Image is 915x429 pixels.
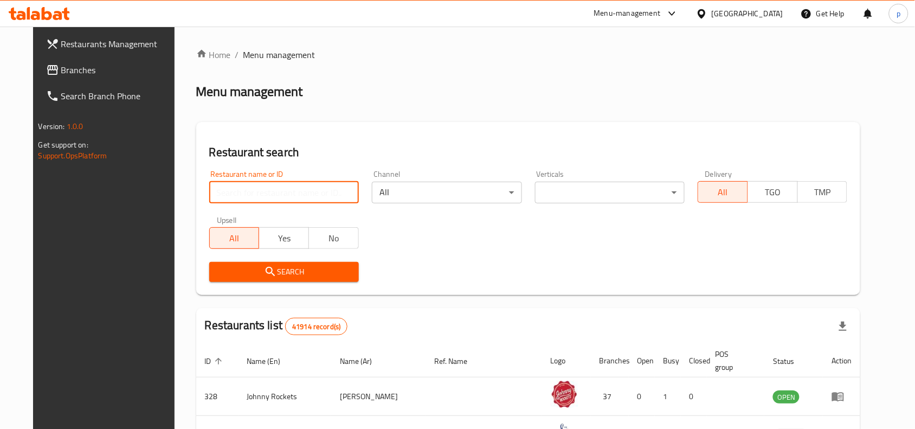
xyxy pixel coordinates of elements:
[802,184,843,200] span: TMP
[832,390,852,403] div: Menu
[748,181,798,203] button: TGO
[797,181,848,203] button: TMP
[37,83,186,109] a: Search Branch Phone
[259,227,309,249] button: Yes
[308,227,359,249] button: No
[209,227,260,249] button: All
[263,230,305,246] span: Yes
[830,313,856,340] div: Export file
[752,184,794,200] span: TGO
[205,317,348,335] h2: Restaurants list
[591,344,629,377] th: Branches
[285,318,347,335] div: Total records count
[712,8,783,20] div: [GEOGRAPHIC_DATA]
[594,7,661,20] div: Menu-management
[823,344,860,377] th: Action
[434,355,481,368] span: Ref. Name
[372,182,521,203] div: All
[773,390,800,404] div: OPEN
[61,37,177,50] span: Restaurants Management
[698,181,748,203] button: All
[331,377,426,416] td: [PERSON_NAME]
[61,63,177,76] span: Branches
[629,377,655,416] td: 0
[37,57,186,83] a: Branches
[61,89,177,103] span: Search Branch Phone
[681,377,707,416] td: 0
[196,48,231,61] a: Home
[38,149,107,163] a: Support.OpsPlatform
[196,48,861,61] nav: breadcrumb
[681,344,707,377] th: Closed
[705,170,732,178] label: Delivery
[67,119,83,133] span: 1.0.0
[247,355,295,368] span: Name (En)
[38,138,88,152] span: Get support on:
[897,8,900,20] span: p
[773,391,800,404] span: OPEN
[209,182,359,203] input: Search for restaurant name or ID..
[313,230,355,246] span: No
[629,344,655,377] th: Open
[340,355,386,368] span: Name (Ar)
[716,348,752,374] span: POS group
[542,344,591,377] th: Logo
[239,377,332,416] td: Johnny Rockets
[591,377,629,416] td: 37
[196,83,303,100] h2: Menu management
[37,31,186,57] a: Restaurants Management
[209,262,359,282] button: Search
[218,265,350,279] span: Search
[655,377,681,416] td: 1
[655,344,681,377] th: Busy
[217,216,237,224] label: Upsell
[243,48,315,61] span: Menu management
[235,48,239,61] li: /
[214,230,255,246] span: All
[551,381,578,408] img: Johnny Rockets
[209,144,848,161] h2: Restaurant search
[196,377,239,416] td: 328
[773,355,808,368] span: Status
[205,355,225,368] span: ID
[38,119,65,133] span: Version:
[286,322,347,332] span: 41914 record(s)
[703,184,744,200] span: All
[535,182,685,203] div: ​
